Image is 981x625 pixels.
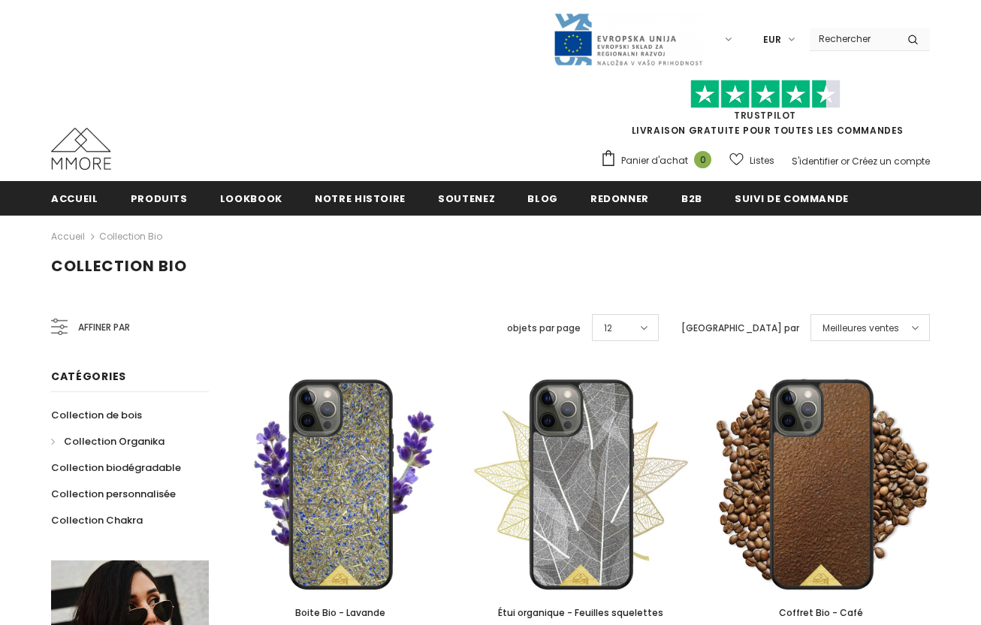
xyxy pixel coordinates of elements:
[604,321,612,336] span: 12
[600,86,930,137] span: LIVRAISON GRATUITE POUR TOUTES LES COMMANDES
[810,28,896,50] input: Search Site
[527,192,558,206] span: Blog
[51,454,181,481] a: Collection biodégradable
[712,605,930,621] a: Coffret Bio - Café
[735,192,849,206] span: Suivi de commande
[51,460,181,475] span: Collection biodégradable
[315,192,406,206] span: Notre histoire
[131,181,188,215] a: Produits
[690,80,841,109] img: Faites confiance aux étoiles pilotes
[220,192,282,206] span: Lookbook
[78,319,130,336] span: Affiner par
[763,32,781,47] span: EUR
[527,181,558,215] a: Blog
[590,181,649,215] a: Redonner
[315,181,406,215] a: Notre histoire
[841,155,850,168] span: or
[681,192,702,206] span: B2B
[472,605,690,621] a: Étui organique - Feuilles squelettes
[295,606,385,619] span: Boite Bio - Lavande
[51,408,142,422] span: Collection de bois
[51,181,98,215] a: Accueil
[99,230,162,243] a: Collection Bio
[823,321,899,336] span: Meilleures ventes
[51,513,143,527] span: Collection Chakra
[64,434,165,448] span: Collection Organika
[438,192,495,206] span: soutenez
[779,606,863,619] span: Coffret Bio - Café
[51,428,165,454] a: Collection Organika
[681,321,799,336] label: [GEOGRAPHIC_DATA] par
[735,181,849,215] a: Suivi de commande
[131,192,188,206] span: Produits
[438,181,495,215] a: soutenez
[498,606,663,619] span: Étui organique - Feuilles squelettes
[553,32,703,45] a: Javni Razpis
[51,507,143,533] a: Collection Chakra
[51,481,176,507] a: Collection personnalisée
[51,487,176,501] span: Collection personnalisée
[231,605,449,621] a: Boite Bio - Lavande
[852,155,930,168] a: Créez un compte
[729,147,774,174] a: Listes
[590,192,649,206] span: Redonner
[51,255,187,276] span: Collection Bio
[734,109,796,122] a: TrustPilot
[792,155,838,168] a: S'identifier
[51,128,111,170] img: Cas MMORE
[51,192,98,206] span: Accueil
[750,153,774,168] span: Listes
[51,228,85,246] a: Accueil
[553,12,703,67] img: Javni Razpis
[694,151,711,168] span: 0
[507,321,581,336] label: objets par page
[621,153,688,168] span: Panier d'achat
[220,181,282,215] a: Lookbook
[600,149,719,172] a: Panier d'achat 0
[51,369,126,384] span: Catégories
[51,402,142,428] a: Collection de bois
[681,181,702,215] a: B2B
